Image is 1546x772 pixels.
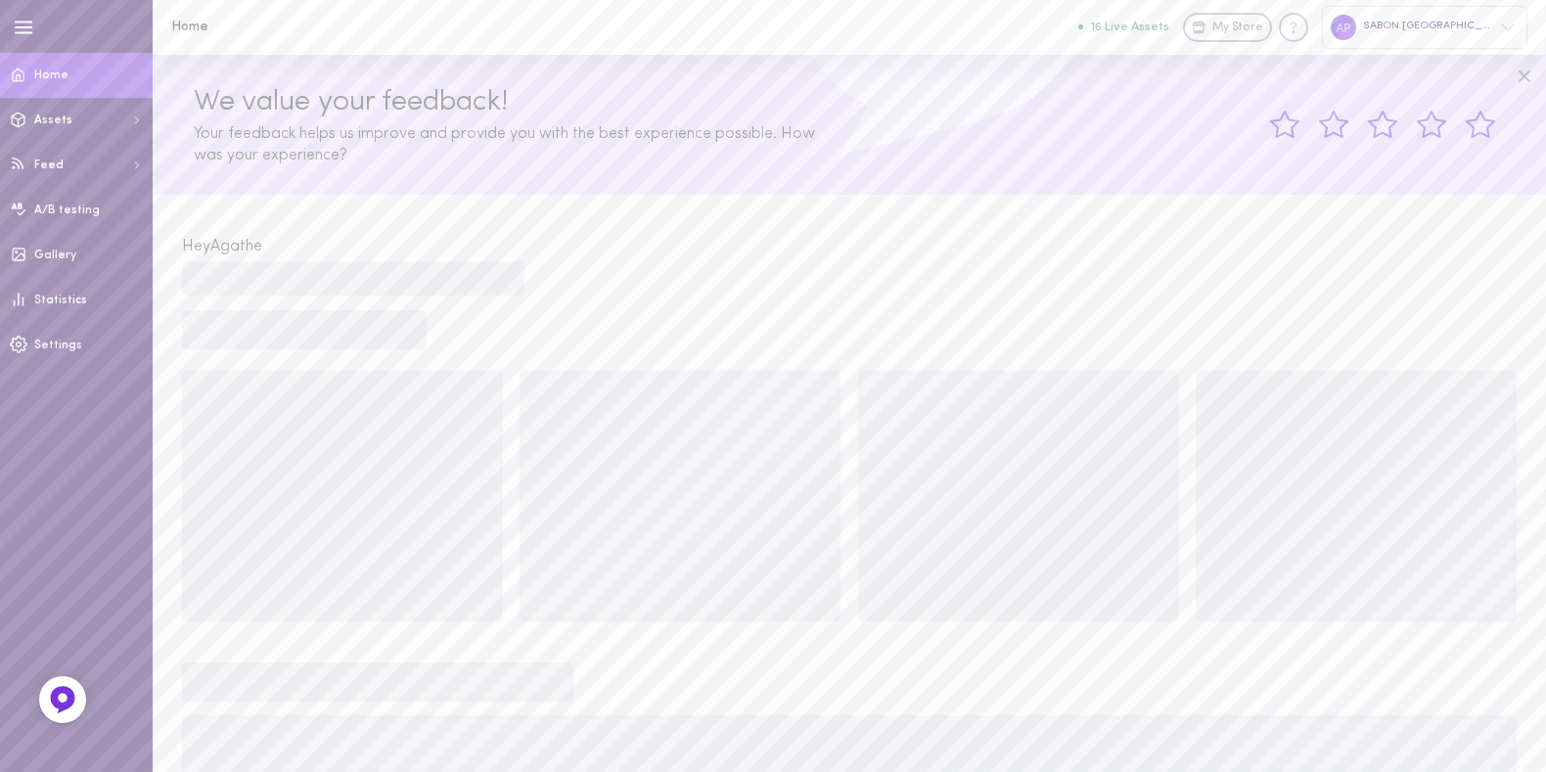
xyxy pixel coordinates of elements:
div: SABON [GEOGRAPHIC_DATA] [1322,6,1527,48]
span: Your feedback helps us improve and provide you with the best experience possible. How was your ex... [194,126,815,163]
span: Gallery [34,250,76,261]
span: Feed [34,159,64,171]
img: Feedback Button [48,685,77,714]
button: 16 Live Assets [1078,21,1169,33]
h1: Home [171,20,494,34]
span: A/B testing [34,204,100,216]
span: Statistics [34,295,87,306]
span: Assets [34,114,72,126]
a: 16 Live Assets [1078,21,1183,34]
span: We value your feedback! [194,87,508,117]
span: Settings [34,340,82,351]
div: Knowledge center [1279,13,1308,42]
span: Home [34,69,68,81]
span: My Store [1212,20,1263,37]
span: Hey Agathe [182,239,262,254]
a: My Store [1183,13,1272,42]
